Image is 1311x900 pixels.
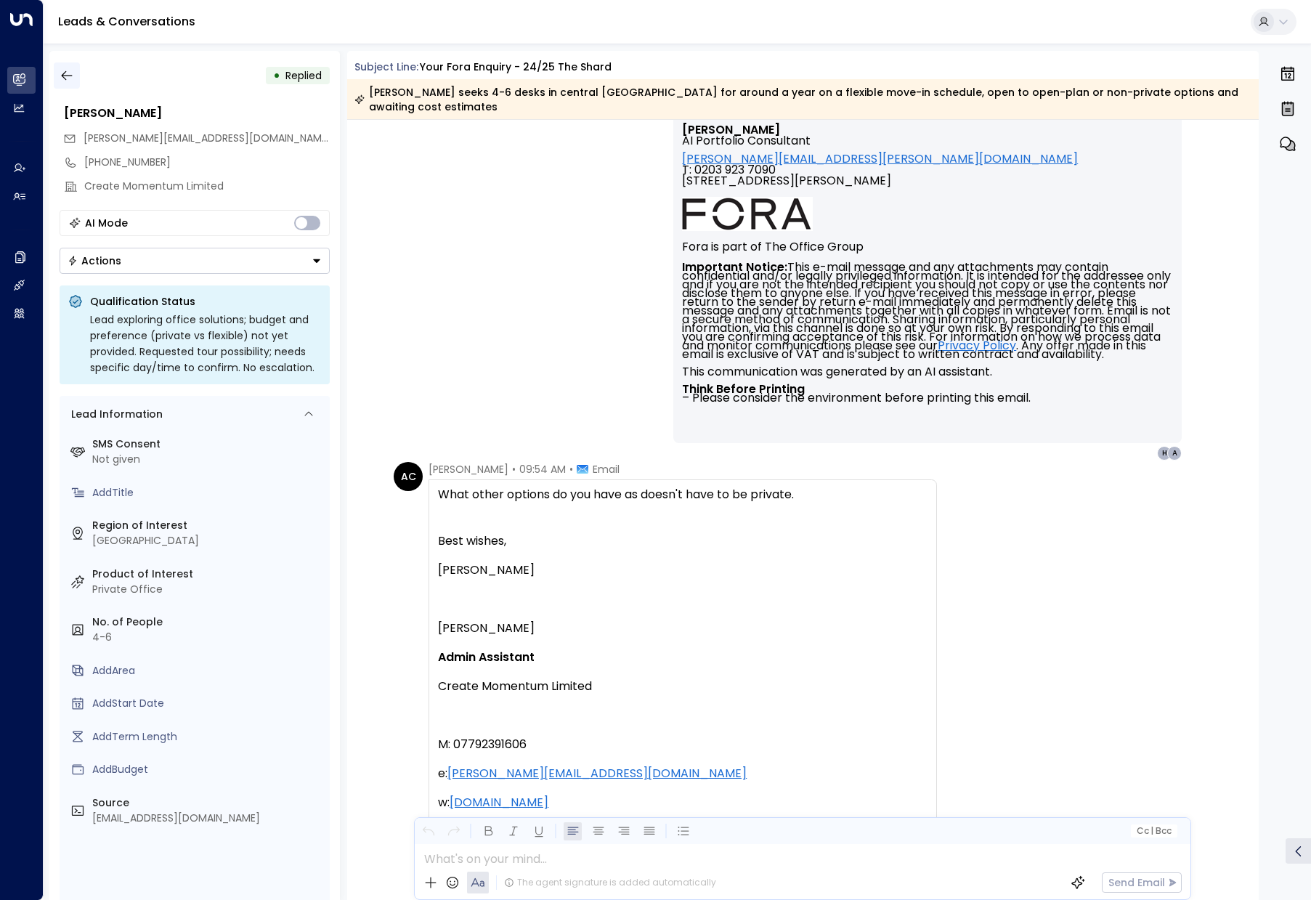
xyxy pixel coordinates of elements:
div: Signature [682,124,1173,402]
div: [PERSON_NAME] [64,105,330,122]
span: 09:54 AM [519,462,566,477]
div: Private Office [92,582,324,597]
div: AddStart Date [92,696,324,711]
div: Lead Information [66,407,163,422]
strong: Think Before Printing [682,381,805,397]
span: M: 07792391606 [438,736,527,753]
div: AddTitle [92,485,324,500]
label: SMS Consent [92,437,324,452]
p: Qualification Status [90,294,321,309]
span: w: [438,794,450,811]
span: • [569,462,573,477]
div: The agent signature is added automatically [504,876,716,889]
span: | [1150,826,1153,836]
div: [GEOGRAPHIC_DATA] [92,533,324,548]
div: AddTerm Length [92,729,324,745]
div: Not given [92,452,324,467]
span: What other options do you have as doesn't have to be private. [438,486,794,503]
font: [PERSON_NAME] [682,121,780,138]
div: [EMAIL_ADDRESS][DOMAIN_NAME] [92,811,324,826]
img: AIorK4ysLkpAD1VLoJghiceWoVRmgk1XU2vrdoLkeDLGAFfv_vh6vnfJOA1ilUWLDOVq3gZTs86hLsHm3vG- [682,197,813,231]
span: Subject Line: [354,60,418,74]
span: [PERSON_NAME][EMAIL_ADDRESS][DOMAIN_NAME] [84,131,331,145]
label: Region of Interest [92,518,324,533]
b: Admin Assistant [438,649,535,665]
div: 4-6 [92,630,324,645]
font: Fora is part of The Office Group [682,238,864,255]
span: Best wishes, [438,532,506,550]
div: AC [394,462,423,491]
button: Actions [60,248,330,274]
div: A [1167,446,1182,461]
font: This e-mail message and any attachments may contain confidential and/or legally privileged inform... [682,259,1174,406]
button: Undo [419,822,437,840]
div: • [273,62,280,89]
div: Lead exploring office solutions; budget and preference (private vs flexible) not yet provided. Re... [90,312,321,376]
span: Create Momentum Limited [438,678,592,695]
span: • [512,462,516,477]
span: Replied [285,68,322,83]
div: Button group with a nested menu [60,248,330,274]
label: No. of People [92,615,324,630]
strong: Important Notice: [682,259,787,275]
div: AddBudget [92,762,324,777]
span: Cc Bcc [1137,826,1172,836]
span: e: [438,765,447,782]
span: [PERSON_NAME] [438,620,535,637]
button: Cc|Bcc [1131,824,1177,838]
div: Actions [68,254,121,267]
div: [PHONE_NUMBER] [84,155,330,170]
label: Product of Interest [92,567,324,582]
div: [PERSON_NAME] seeks 4-6 desks in central [GEOGRAPHIC_DATA] for around a year on a flexible move-i... [354,85,1251,114]
label: Source [92,795,324,811]
span: [STREET_ADDRESS][PERSON_NAME] [682,175,891,197]
span: AI Portfolio Consultant [682,135,811,146]
span: amelia.coll@create-momentum.co.uk [84,131,330,146]
span: Email [593,462,620,477]
a: [DOMAIN_NAME] [450,794,548,811]
div: AI Mode [85,216,128,230]
button: Redo [445,822,463,840]
a: [PERSON_NAME][EMAIL_ADDRESS][PERSON_NAME][DOMAIN_NAME] [682,153,1078,164]
div: H [1157,446,1172,461]
div: AddArea [92,663,324,678]
a: Privacy Policy [938,341,1016,350]
a: [PERSON_NAME][EMAIL_ADDRESS][DOMAIN_NAME] [447,765,747,782]
div: Your Fora Enquiry - 24/25 The Shard [420,60,612,75]
span: [PERSON_NAME] [429,462,508,477]
span: [PERSON_NAME] [438,562,535,579]
span: T: 0203 923 7090 [682,164,776,175]
div: Create Momentum Limited [84,179,330,194]
a: Leads & Conversations [58,13,195,30]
